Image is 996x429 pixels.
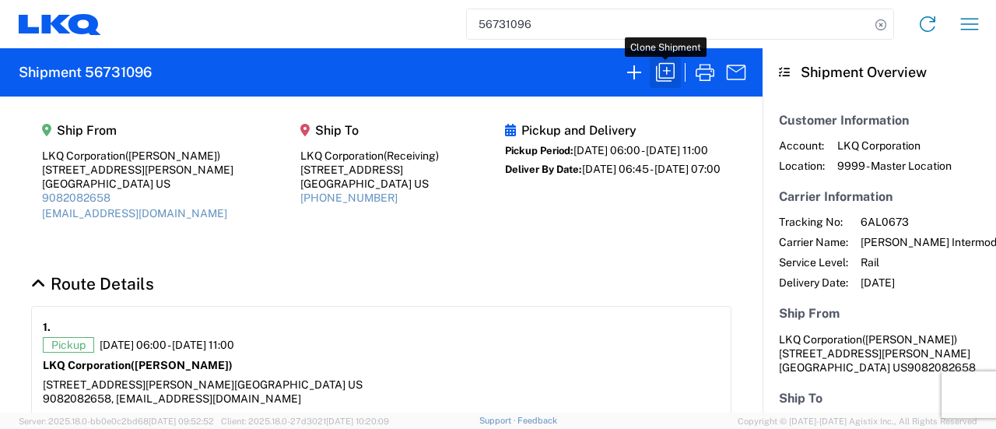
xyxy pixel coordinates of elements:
[479,416,518,425] a: Support
[43,318,51,337] strong: 1.
[907,361,976,374] span: 9082082658
[234,378,363,391] span: [GEOGRAPHIC_DATA] US
[779,276,848,290] span: Delivery Date:
[31,274,154,294] a: Hide Details
[125,149,220,162] span: ([PERSON_NAME])
[837,139,952,153] span: LKQ Corporation
[131,359,233,371] span: ([PERSON_NAME])
[505,145,573,156] span: Pickup Period:
[779,113,980,128] h5: Customer Information
[738,414,977,428] span: Copyright © [DATE]-[DATE] Agistix Inc., All Rights Reserved
[779,215,848,229] span: Tracking No:
[300,149,439,163] div: LKQ Corporation
[149,417,214,426] span: [DATE] 09:52:52
[467,9,870,39] input: Shipment, tracking or reference number
[300,192,398,204] a: [PHONE_NUMBER]
[19,63,152,82] h2: Shipment 56731096
[300,177,439,191] div: [GEOGRAPHIC_DATA] US
[221,417,389,426] span: Client: 2025.18.0-27d3021
[42,177,233,191] div: [GEOGRAPHIC_DATA] US
[573,144,708,156] span: [DATE] 06:00 - [DATE] 11:00
[779,139,825,153] span: Account:
[42,149,233,163] div: LKQ Corporation
[837,159,952,173] span: 9999 - Master Location
[505,123,721,138] h5: Pickup and Delivery
[862,333,957,346] span: ([PERSON_NAME])
[42,163,233,177] div: [STREET_ADDRESS][PERSON_NAME]
[779,255,848,269] span: Service Level:
[779,332,980,374] address: [GEOGRAPHIC_DATA] US
[517,416,557,425] a: Feedback
[326,417,389,426] span: [DATE] 10:20:09
[42,207,227,220] a: [EMAIL_ADDRESS][DOMAIN_NAME]
[779,391,980,406] h5: Ship To
[779,333,862,346] span: LKQ Corporation
[779,347,970,360] span: [STREET_ADDRESS][PERSON_NAME]
[779,306,980,321] h5: Ship From
[100,338,234,352] span: [DATE] 06:00 - [DATE] 11:00
[43,378,234,391] span: [STREET_ADDRESS][PERSON_NAME]
[42,192,110,204] a: 9082082658
[763,48,996,97] header: Shipment Overview
[384,149,439,162] span: (Receiving)
[779,235,848,249] span: Carrier Name:
[300,163,439,177] div: [STREET_ADDRESS]
[19,417,214,426] span: Server: 2025.18.0-bb0e0c2bd68
[43,337,94,353] span: Pickup
[505,164,582,175] span: Deliver By Date:
[43,392,720,406] div: 9082082658, [EMAIL_ADDRESS][DOMAIN_NAME]
[582,163,721,175] span: [DATE] 06:45 - [DATE] 07:00
[43,359,233,371] strong: LKQ Corporation
[779,159,825,173] span: Location:
[42,123,233,138] h5: Ship From
[300,123,439,138] h5: Ship To
[779,189,980,204] h5: Carrier Information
